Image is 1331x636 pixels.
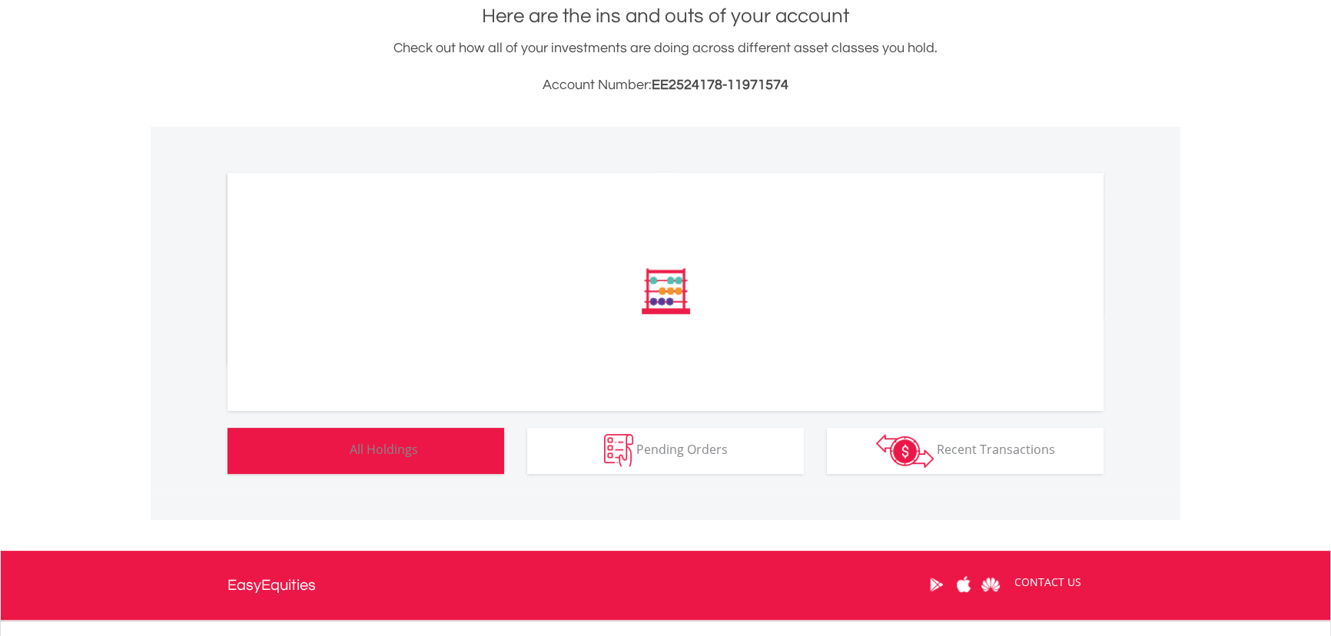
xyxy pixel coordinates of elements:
button: Recent Transactions [827,428,1104,474]
img: pending_instructions-wht.png [604,434,633,467]
h3: Account Number: [227,75,1104,96]
div: Check out how all of your investments are doing across different asset classes you hold. [227,38,1104,96]
a: Apple [950,561,977,608]
img: transactions-zar-wht.png [876,434,934,468]
span: All Holdings [350,441,418,458]
h1: Here are the ins and outs of your account [227,2,1104,30]
span: Pending Orders [636,441,728,458]
span: Recent Transactions [937,441,1055,458]
a: EasyEquities [227,551,316,620]
button: All Holdings [227,428,504,474]
span: EE2524178-11971574 [652,78,788,92]
button: Pending Orders [527,428,804,474]
a: CONTACT US [1004,561,1092,604]
img: holdings-wht.png [314,434,347,467]
a: Huawei [977,561,1004,608]
a: Google Play [923,561,950,608]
